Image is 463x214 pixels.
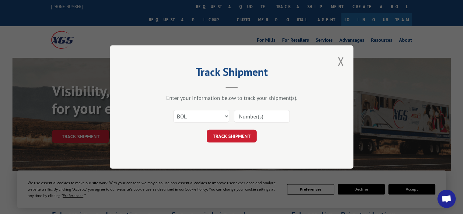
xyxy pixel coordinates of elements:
[234,110,290,123] input: Number(s)
[140,94,323,101] div: Enter your information below to track your shipment(s).
[437,190,456,208] a: Open chat
[207,130,257,142] button: TRACK SHIPMENT
[335,53,346,70] button: Close modal
[140,68,323,79] h2: Track Shipment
